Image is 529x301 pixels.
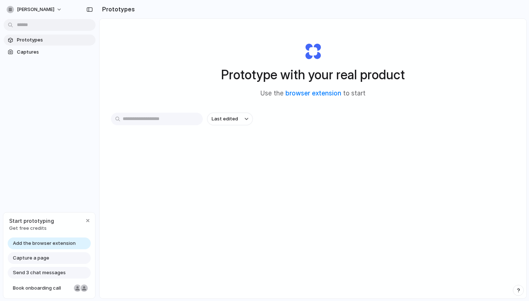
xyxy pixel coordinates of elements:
[4,47,96,58] a: Captures
[99,5,135,14] h2: Prototypes
[221,65,405,84] h1: Prototype with your real product
[13,269,66,276] span: Send 3 chat messages
[13,284,71,292] span: Book onboarding call
[4,35,96,46] a: Prototypes
[80,284,89,293] div: Christian Iacullo
[8,282,91,294] a: Book onboarding call
[260,89,366,98] span: Use the to start
[4,4,66,15] button: [PERSON_NAME]
[8,237,91,249] a: Add the browser extension
[13,254,49,262] span: Capture a page
[9,225,54,232] span: Get free credits
[73,284,82,293] div: Nicole Kubica
[17,36,93,44] span: Prototypes
[17,48,93,56] span: Captures
[207,113,253,125] button: Last edited
[13,240,76,247] span: Add the browser extension
[17,6,54,13] span: [PERSON_NAME]
[212,115,238,123] span: Last edited
[285,90,341,97] a: browser extension
[9,217,54,225] span: Start prototyping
